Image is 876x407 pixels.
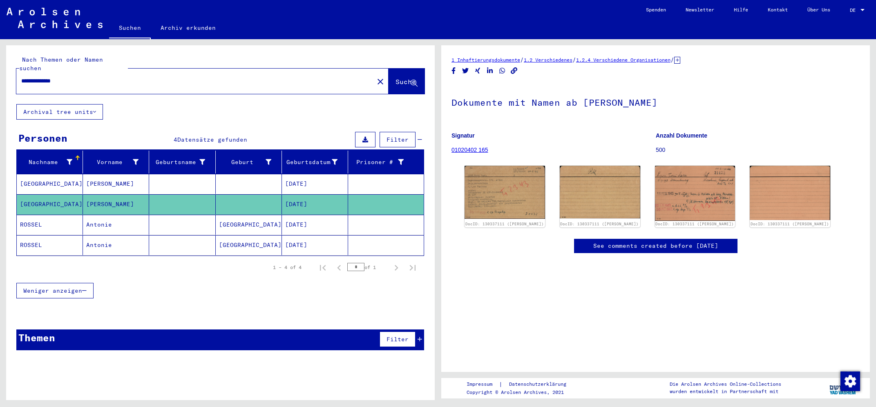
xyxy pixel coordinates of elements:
a: 01020402 165 [451,147,488,153]
img: 001.jpg [465,166,545,219]
span: 4 [174,136,177,143]
mat-cell: [GEOGRAPHIC_DATA] [216,215,282,235]
button: Archival tree units [16,104,103,120]
div: Geburt‏ [219,156,282,169]
p: 500 [656,146,860,154]
button: Filter [380,132,416,147]
a: 1 Inhaftierungsdokumente [451,57,520,63]
p: wurden entwickelt in Partnerschaft mit [670,388,781,395]
mat-cell: [PERSON_NAME] [83,174,149,194]
mat-header-cell: Geburtsname [149,151,215,173]
mat-cell: [PERSON_NAME] [83,194,149,214]
span: Filter [387,336,409,343]
img: Arolsen_neg.svg [7,8,103,28]
mat-cell: [GEOGRAPHIC_DATA] [17,174,83,194]
div: Personen [18,131,67,145]
p: Die Arolsen Archives Online-Collections [670,380,781,388]
div: Geburtsname [152,156,215,169]
mat-header-cell: Prisoner # [348,151,424,173]
img: Zustimmung ändern [840,371,860,391]
div: Geburtsdatum [285,158,337,167]
a: DocID: 130337111 ([PERSON_NAME]) [560,222,639,226]
div: Themen [18,330,55,345]
div: Nachname [20,158,72,167]
mat-cell: [DATE] [282,174,348,194]
span: Suche [396,78,416,86]
span: DE [850,7,859,13]
mat-label: Nach Themen oder Namen suchen [19,56,103,72]
mat-header-cell: Vorname [83,151,149,173]
a: Impressum [467,380,499,389]
b: Signatur [451,132,475,139]
mat-header-cell: Nachname [17,151,83,173]
a: DocID: 130337111 ([PERSON_NAME]) [655,222,734,226]
mat-cell: [DATE] [282,235,348,255]
button: Share on Twitter [461,66,470,76]
img: 002.jpg [560,166,640,218]
span: / [670,56,674,63]
div: Geburtsname [152,158,205,167]
div: of 1 [347,263,388,271]
span: Filter [387,136,409,143]
mat-cell: Antonie [83,215,149,235]
a: Suchen [109,18,151,39]
mat-cell: ROSSEL [17,235,83,255]
button: First page [315,259,331,276]
a: Datenschutzerklärung [503,380,576,389]
h1: Dokumente mit Namen ab [PERSON_NAME] [451,84,860,120]
div: Vorname [86,156,149,169]
b: Anzahl Dokumente [656,132,707,139]
mat-icon: close [375,77,385,87]
a: Archiv erkunden [151,18,226,38]
button: Last page [404,259,421,276]
mat-header-cell: Geburt‏ [216,151,282,173]
button: Share on Xing [474,66,482,76]
span: Datensätze gefunden [177,136,247,143]
button: Share on WhatsApp [498,66,507,76]
mat-cell: [GEOGRAPHIC_DATA] [216,235,282,255]
mat-cell: [DATE] [282,215,348,235]
div: Vorname [86,158,139,167]
a: 1.2 Verschiedenes [524,57,572,63]
div: Nachname [20,156,83,169]
button: Suche [389,69,425,94]
div: | [467,380,576,389]
button: Weniger anzeigen [16,283,94,298]
mat-cell: [DATE] [282,194,348,214]
a: DocID: 130337111 ([PERSON_NAME]) [465,222,544,226]
mat-cell: Antonie [83,235,149,255]
button: Share on LinkedIn [486,66,494,76]
span: / [572,56,576,63]
button: Previous page [331,259,347,276]
div: Geburtsdatum [285,156,348,169]
button: Share on Facebook [449,66,458,76]
button: Next page [388,259,404,276]
span: Weniger anzeigen [23,287,82,294]
button: Filter [380,331,416,347]
mat-cell: [GEOGRAPHIC_DATA] [17,194,83,214]
a: DocID: 130337111 ([PERSON_NAME]) [751,222,829,226]
img: 004.jpg [750,166,830,220]
button: Copy link [510,66,518,76]
a: 1.2.4 Verschiedene Organisationen [576,57,670,63]
button: Clear [372,73,389,89]
a: See comments created before [DATE] [593,242,718,250]
div: 1 – 4 of 4 [273,264,302,271]
div: Prisoner # [351,156,414,169]
mat-cell: ROSSEL [17,215,83,235]
mat-header-cell: Geburtsdatum [282,151,348,173]
img: yv_logo.png [828,378,858,398]
p: Copyright © Arolsen Archives, 2021 [467,389,576,396]
div: Geburt‏ [219,158,271,167]
span: / [520,56,524,63]
div: Prisoner # [351,158,404,167]
img: 003.jpg [655,166,735,220]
